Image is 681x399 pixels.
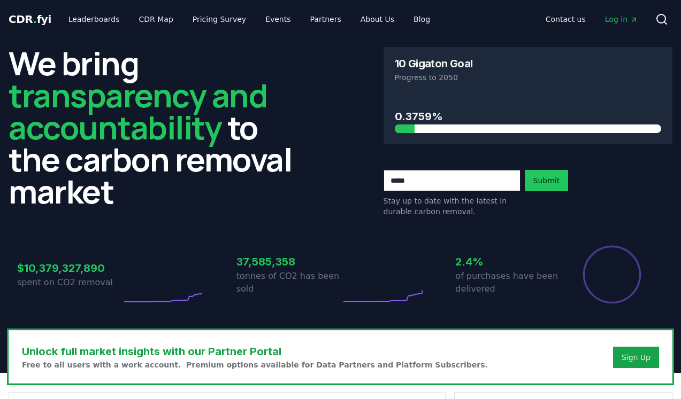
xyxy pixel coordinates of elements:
h3: 0.3759% [395,108,662,124]
a: Events [257,10,299,29]
p: Free to all users with a work account. Premium options available for Data Partners and Platform S... [22,359,488,370]
nav: Main [60,10,439,29]
a: CDR.fyi [9,12,51,27]
span: transparency and accountability [9,73,267,149]
span: CDR fyi [9,13,51,26]
a: Contact us [537,10,594,29]
a: Partners [302,10,350,29]
h2: We bring to the carbon removal market [9,47,298,207]
a: Pricing Survey [184,10,255,29]
button: Sign Up [613,347,659,368]
h3: 10 Gigaton Goal [395,58,473,69]
a: Sign Up [622,352,651,363]
span: Log in [605,14,638,25]
a: Leaderboards [60,10,128,29]
h3: Unlock full market insights with our Partner Portal [22,343,488,359]
div: Percentage of sales delivered [582,245,642,304]
p: tonnes of CO2 has been sold [236,270,341,295]
span: . [33,13,37,26]
p: Progress to 2050 [395,72,662,83]
a: Blog [405,10,439,29]
a: CDR Map [131,10,182,29]
button: Submit [525,170,569,191]
a: About Us [352,10,403,29]
h3: 2.4% [455,254,560,270]
nav: Main [537,10,647,29]
h3: 37,585,358 [236,254,341,270]
h3: $10,379,327,890 [17,260,121,276]
p: spent on CO2 removal [17,276,121,289]
p: Stay up to date with the latest in durable carbon removal. [384,195,521,217]
p: of purchases have been delivered [455,270,560,295]
a: Log in [596,10,647,29]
